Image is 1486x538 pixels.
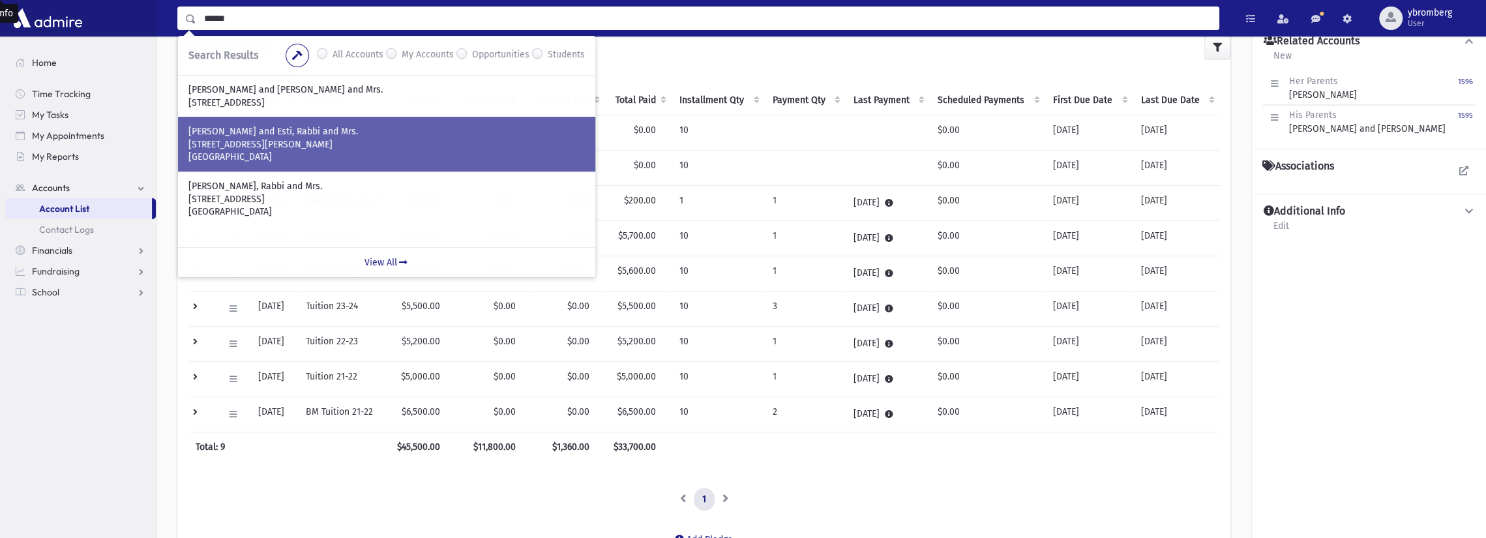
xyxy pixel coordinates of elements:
p: [PERSON_NAME] and [PERSON_NAME] and Mrs. [188,83,585,97]
h4: Additional Info [1264,205,1345,218]
td: 10 [672,150,765,185]
th: $1,360.00 [531,432,605,462]
td: 1 [764,326,845,361]
h4: Related Accounts [1264,35,1360,48]
th: Payment Qty: activate to sort column ascending [764,85,845,115]
span: $0.00 [494,371,516,382]
a: New [1273,48,1292,72]
td: [DATE] [1045,256,1133,291]
span: $5,200.00 [617,336,656,347]
td: [DATE] [1133,291,1220,326]
span: $5,600.00 [617,265,656,276]
td: 10 [672,396,765,432]
th: Last Due Date: activate to sort column ascending [1133,85,1220,115]
button: Additional Info [1262,205,1476,218]
td: [DATE] [846,361,930,396]
span: Fundraising [32,265,80,277]
td: [DATE] [1045,396,1133,432]
span: My Appointments [32,130,104,142]
td: $0.00 [930,256,1045,291]
td: [DATE] [1045,220,1133,256]
td: 10 [672,115,765,150]
th: Last Payment: activate to sort column ascending [846,85,930,115]
th: Total: 9 [188,432,389,462]
span: $0.00 [494,336,516,347]
span: My Tasks [32,109,68,121]
a: My Reports [5,146,156,167]
span: User [1408,18,1452,29]
p: [STREET_ADDRESS][PERSON_NAME] [188,138,585,151]
td: [DATE] [846,185,930,220]
a: Edit [1273,218,1290,242]
td: $5,000.00 [389,361,456,396]
td: 10 [672,291,765,326]
td: [DATE] [1045,291,1133,326]
td: [DATE] [1133,396,1220,432]
a: 1595 [1458,108,1473,136]
span: $0.00 [634,160,656,171]
p: [STREET_ADDRESS] [188,193,585,206]
span: ybromberg [1408,8,1452,18]
td: $5,500.00 [389,291,456,326]
td: [DATE] [1045,361,1133,396]
th: Scheduled Payments: activate to sort column ascending [930,85,1045,115]
h4: Associations [1262,160,1334,173]
a: 1596 [1458,74,1473,102]
td: $0.00 [930,185,1045,220]
div: [PERSON_NAME] and [PERSON_NAME] [1289,108,1446,136]
span: $5,000.00 [617,371,656,382]
a: Contact Logs [5,219,156,240]
span: His Parents [1289,110,1337,121]
a: Fundraising [5,261,156,282]
p: [GEOGRAPHIC_DATA] [188,151,585,164]
span: $6,500.00 [617,406,656,417]
th: Total Paid: activate to sort column ascending [605,85,672,115]
a: View All [178,247,595,277]
span: Search Results [188,49,258,61]
button: Related Accounts [1262,35,1476,48]
td: [DATE] [846,396,930,432]
td: 1 [764,256,845,291]
td: $0.00 [930,396,1045,432]
td: 1 [764,220,845,256]
a: Home [5,52,156,73]
div: Showing 1 to 9 of 9 entries [188,72,1220,85]
p: [GEOGRAPHIC_DATA] [188,205,585,218]
td: [DATE] [1133,326,1220,361]
td: 1 [672,185,765,220]
td: [DATE] [250,326,298,361]
span: $0.00 [567,371,589,382]
img: AdmirePro [10,5,85,31]
p: [PERSON_NAME] and Esti, Rabbi and Mrs. [188,125,585,138]
td: [DATE] [1133,185,1220,220]
a: Financials [5,240,156,261]
p: [STREET_ADDRESS] [188,97,585,110]
th: First Due Date: activate to sort column ascending [1045,85,1133,115]
a: Accounts [5,177,156,198]
td: 1 [764,185,845,220]
td: [DATE] [250,396,298,432]
span: Financials [32,245,72,256]
label: All Accounts [333,48,383,63]
td: BM Tuition 21-22 [298,396,389,432]
a: School [5,282,156,303]
td: $6,500.00 [389,396,456,432]
span: $0.00 [494,406,516,417]
td: [DATE] [1133,220,1220,256]
label: Opportunities [472,48,529,63]
td: $5,200.00 [389,326,456,361]
td: 10 [672,256,765,291]
td: $0.00 [930,361,1045,396]
span: Accounts [32,182,70,194]
th: $33,700.00 [605,432,672,462]
td: [DATE] [1045,115,1133,150]
td: Tuition 23-24 [298,291,389,326]
span: $5,700.00 [618,230,656,241]
input: Search [196,7,1219,30]
a: My Appointments [5,125,156,146]
td: [DATE] [1133,150,1220,185]
a: 1 [694,488,715,511]
span: School [32,286,59,298]
td: [DATE] [1133,115,1220,150]
td: [DATE] [1045,326,1133,361]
